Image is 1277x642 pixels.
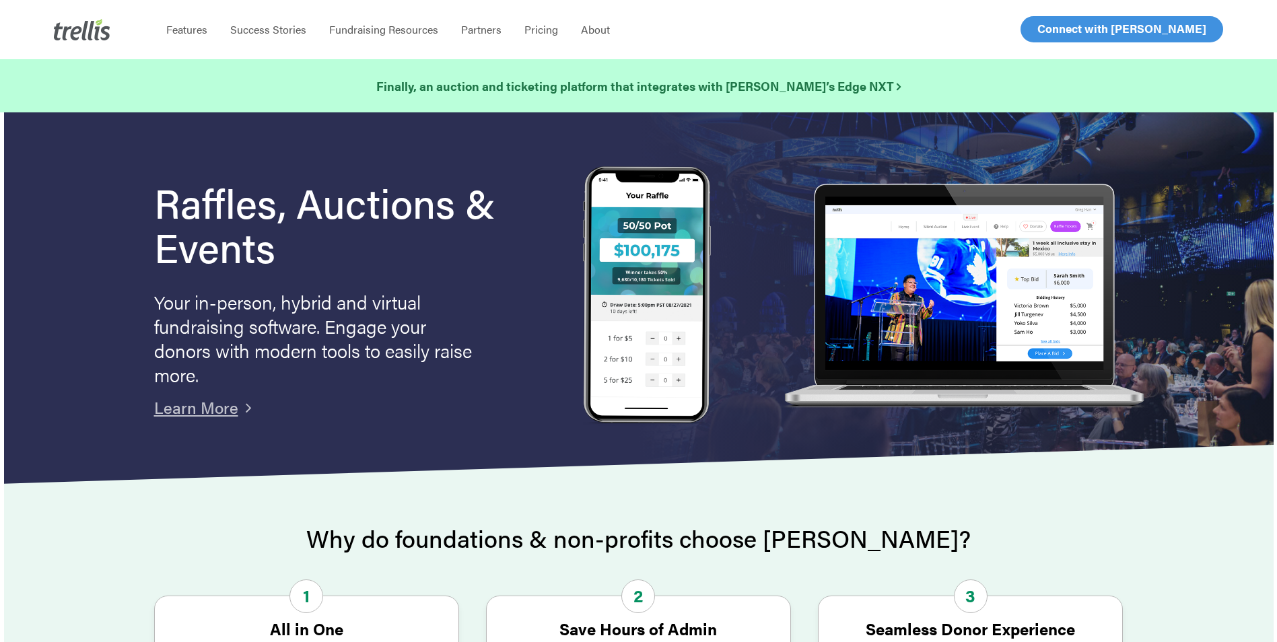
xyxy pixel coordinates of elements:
[230,22,306,37] span: Success Stories
[154,180,532,269] h1: Raffles, Auctions & Events
[376,77,901,96] a: Finally, an auction and ticketing platform that integrates with [PERSON_NAME]’s Edge NXT
[154,525,1124,552] h2: Why do foundations & non-profits choose [PERSON_NAME]?
[570,23,621,36] a: About
[524,22,558,37] span: Pricing
[54,19,110,40] img: Trellis
[318,23,450,36] a: Fundraising Resources
[621,579,655,613] span: 2
[1037,20,1206,36] span: Connect with [PERSON_NAME]
[166,22,207,37] span: Features
[461,22,502,37] span: Partners
[155,23,219,36] a: Features
[329,22,438,37] span: Fundraising Resources
[154,289,477,386] p: Your in-person, hybrid and virtual fundraising software. Engage your donors with modern tools to ...
[581,22,610,37] span: About
[866,617,1075,640] strong: Seamless Donor Experience
[1021,16,1223,42] a: Connect with [PERSON_NAME]
[219,23,318,36] a: Success Stories
[154,396,238,419] a: Learn More
[559,617,717,640] strong: Save Hours of Admin
[376,77,901,94] strong: Finally, an auction and ticketing platform that integrates with [PERSON_NAME]’s Edge NXT
[954,579,988,613] span: 3
[270,617,343,640] strong: All in One
[513,23,570,36] a: Pricing
[583,166,711,427] img: Trellis Raffles, Auctions and Event Fundraising
[289,579,323,613] span: 1
[777,184,1150,409] img: rafflelaptop_mac_optim.png
[450,23,513,36] a: Partners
